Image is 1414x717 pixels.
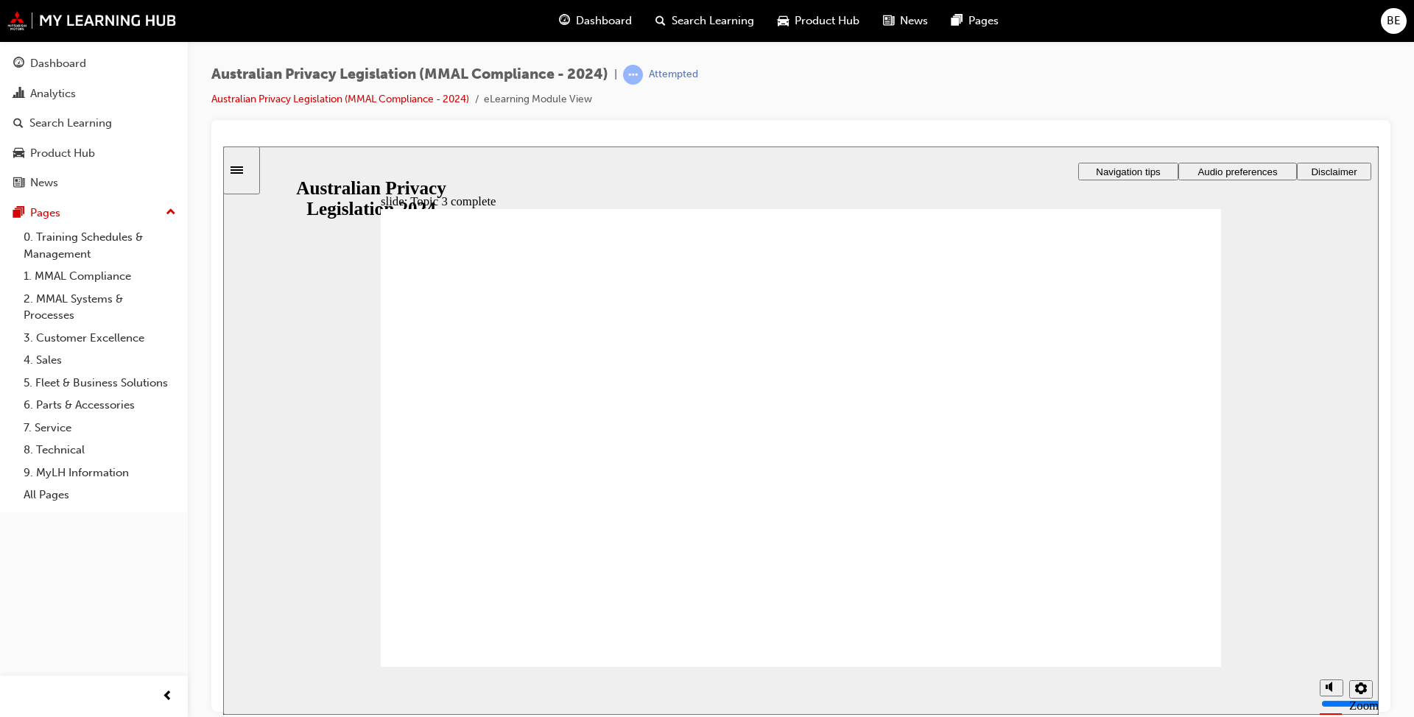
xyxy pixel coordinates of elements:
[900,13,928,29] span: News
[955,16,1074,34] button: Audio preferences
[6,47,182,199] button: DashboardAnalyticsSearch LearningProduct HubNews
[559,12,570,30] span: guage-icon
[883,12,894,30] span: news-icon
[211,66,608,83] span: Australian Privacy Legislation (MMAL Compliance - 2024)
[6,199,182,227] button: Pages
[13,207,24,220] span: pages-icon
[30,174,58,191] div: News
[18,226,182,265] a: 0. Training Schedules & Management
[6,50,182,77] a: Dashboard
[1381,8,1407,34] button: BE
[30,55,86,72] div: Dashboard
[795,13,859,29] span: Product Hub
[940,6,1010,36] a: pages-iconPages
[968,13,999,29] span: Pages
[29,115,112,132] div: Search Learning
[166,203,176,222] span: up-icon
[766,6,871,36] a: car-iconProduct Hub
[18,484,182,506] a: All Pages
[1088,20,1133,31] span: Disclaimer
[18,394,182,417] a: 6. Parts & Accessories
[6,80,182,107] a: Analytics
[644,6,766,36] a: search-iconSearch Learning
[18,288,182,327] a: 2. MMAL Systems & Processes
[30,85,76,102] div: Analytics
[623,65,643,85] span: learningRecordVerb_ATTEMPT-icon
[547,6,644,36] a: guage-iconDashboard
[18,372,182,395] a: 5. Fleet & Business Solutions
[18,327,182,350] a: 3. Customer Excellence
[952,12,963,30] span: pages-icon
[576,13,632,29] span: Dashboard
[1097,533,1120,550] button: Mute (Ctrl+Alt+M)
[778,12,789,30] span: car-icon
[484,91,592,108] li: eLearning Module View
[162,688,173,706] span: prev-icon
[649,68,698,82] div: Attempted
[13,117,24,130] span: search-icon
[13,177,24,190] span: news-icon
[30,145,95,162] div: Product Hub
[6,140,182,167] a: Product Hub
[1098,551,1193,563] input: volume
[18,265,182,288] a: 1. MMAL Compliance
[6,110,182,137] a: Search Learning
[18,439,182,462] a: 8. Technical
[871,6,940,36] a: news-iconNews
[13,57,24,71] span: guage-icon
[1074,16,1148,34] button: Disclaimer
[1089,520,1148,568] div: misc controls
[1126,534,1150,552] button: Settings
[211,93,469,105] a: Australian Privacy Legislation (MMAL Compliance - 2024)
[1126,552,1156,596] label: Zoom to fit
[18,462,182,484] a: 9. MyLH Information
[1387,13,1401,29] span: BE
[18,349,182,372] a: 4. Sales
[13,147,24,160] span: car-icon
[30,205,60,222] div: Pages
[13,88,24,101] span: chart-icon
[7,11,177,30] img: mmal
[672,13,754,29] span: Search Learning
[6,169,182,197] a: News
[18,417,182,439] a: 7. Service
[855,16,955,34] button: Navigation tips
[614,66,617,83] span: |
[655,12,666,30] span: search-icon
[873,20,937,31] span: Navigation tips
[974,20,1054,31] span: Audio preferences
